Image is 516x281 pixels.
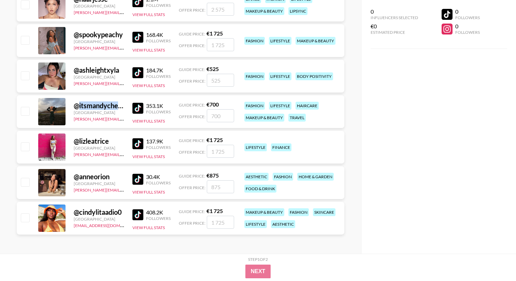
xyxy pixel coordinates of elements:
span: Offer Price: [179,185,205,190]
div: 137.9K [146,138,171,145]
img: TikTok [132,174,143,185]
div: travel [288,114,306,122]
div: [GEOGRAPHIC_DATA] [74,145,124,151]
div: 168.4K [146,31,171,38]
a: [PERSON_NAME][EMAIL_ADDRESS][DOMAIN_NAME] [74,186,175,193]
div: food & drink [244,185,276,193]
strong: € 1 725 [206,208,223,214]
strong: € 525 [206,66,219,72]
div: aesthetic [244,173,269,181]
div: lifestyle [269,102,291,110]
div: Followers [146,74,171,79]
button: View Full Stats [132,154,165,159]
div: fashion [288,208,309,216]
div: fashion [244,72,265,80]
div: @ cindylitaadio0 [74,208,124,216]
div: 408.2K [146,209,171,216]
div: Followers [146,109,171,114]
div: Followers [455,15,480,20]
div: Followers [146,180,171,185]
img: TikTok [132,32,143,43]
div: @ itsmandycherie [74,101,124,110]
div: Followers [146,3,171,8]
img: TikTok [132,138,143,149]
div: [GEOGRAPHIC_DATA] [74,181,124,186]
input: 700 [207,109,234,122]
div: [GEOGRAPHIC_DATA] [74,110,124,115]
button: View Full Stats [132,118,165,124]
div: [GEOGRAPHIC_DATA] [74,39,124,44]
span: Offer Price: [179,43,205,48]
input: 2 575 [207,3,234,16]
div: fashion [244,37,265,45]
div: makeup & beauty [244,7,284,15]
a: [PERSON_NAME][EMAIL_ADDRESS][DOMAIN_NAME] [74,115,175,122]
span: Guide Price: [179,173,205,179]
div: Followers [146,145,171,150]
input: 875 [207,180,234,193]
div: lifestyle [269,72,291,80]
button: View Full Stats [132,47,165,53]
img: TikTok [132,209,143,220]
div: lifestyle [244,143,267,151]
div: @ lizleatrice [74,137,124,145]
input: 1 725 [207,216,234,229]
div: [GEOGRAPHIC_DATA] [74,3,124,9]
div: finance [271,143,291,151]
img: TikTok [132,103,143,114]
button: View Full Stats [132,12,165,17]
div: [GEOGRAPHIC_DATA] [74,216,124,222]
div: makeup & beauty [244,114,284,122]
input: 1 725 [207,145,234,158]
span: Guide Price: [179,209,205,214]
a: [PERSON_NAME][EMAIL_ADDRESS][DOMAIN_NAME] [74,80,175,86]
a: [PERSON_NAME][EMAIL_ADDRESS][PERSON_NAME][DOMAIN_NAME] [74,151,207,157]
div: [GEOGRAPHIC_DATA] [74,74,124,80]
div: Followers [146,38,171,43]
div: 0 [371,8,418,15]
div: 353.1K [146,102,171,109]
a: [EMAIL_ADDRESS][DOMAIN_NAME] [74,222,142,228]
div: 0 [455,23,480,30]
div: Followers [455,30,480,35]
button: View Full Stats [132,83,165,88]
div: haircare [296,102,319,110]
div: home & garden [297,173,334,181]
div: @ anneorion [74,172,124,181]
div: @ spookypeachy [74,30,124,39]
iframe: Drift Widget Chat Controller [482,247,508,273]
div: skincare [313,208,335,216]
span: Offer Price: [179,8,205,13]
span: Guide Price: [179,67,205,72]
div: lipsync [288,7,307,15]
span: Guide Price: [179,31,205,37]
span: Offer Price: [179,79,205,84]
a: [PERSON_NAME][EMAIL_ADDRESS][PERSON_NAME][PERSON_NAME][DOMAIN_NAME] [74,9,240,15]
strong: € 700 [206,101,219,108]
div: 184.7K [146,67,171,74]
div: makeup & beauty [244,208,284,216]
div: Followers [146,216,171,221]
div: aesthetic [271,220,295,228]
div: €0 [371,23,418,30]
div: 30.4K [146,173,171,180]
button: View Full Stats [132,225,165,230]
input: 1 725 [207,38,234,51]
button: Next [245,265,271,278]
div: 0 [455,8,480,15]
strong: € 1 725 [206,137,223,143]
div: Influencers Selected [371,15,418,20]
div: body positivity [296,72,333,80]
img: TikTok [132,67,143,78]
span: Offer Price: [179,114,205,119]
span: Guide Price: [179,138,205,143]
strong: € 1 725 [206,30,223,37]
div: @ ashleightxyla [74,66,124,74]
input: 525 [207,74,234,87]
a: [PERSON_NAME][EMAIL_ADDRESS][PERSON_NAME][DOMAIN_NAME] [74,44,207,51]
div: Step 1 of 2 [248,257,268,262]
div: Estimated Price [371,30,418,35]
div: lifestyle [244,220,267,228]
span: Offer Price: [179,221,205,226]
span: Offer Price: [179,150,205,155]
